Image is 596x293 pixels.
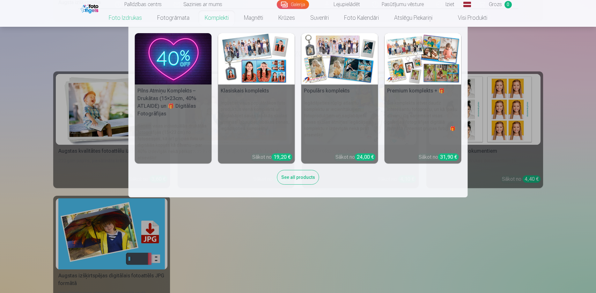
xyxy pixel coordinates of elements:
a: Foto kalendāri [336,9,386,27]
div: Sākot no [419,153,459,161]
span: 0 [504,1,512,8]
img: Klasiskais komplekts [218,33,295,84]
h6: Iegādājieties rūpīgi atlasītu komplektu ar iecienītākajiem fotoproduktiem un saglabājiet savas sk... [301,97,378,151]
h6: Iegūstiet visus populārākos foto produktus vienā komplektā un saglabājiet savas labākās skolas at... [218,97,295,151]
a: Pilns Atmiņu Komplekts – Drukātas (15×23cm, 40% ATLAIDE) un 🎁 Digitālas Fotogrāfijas Pilns Atmiņu... [135,33,212,164]
h5: Populārs komplekts [301,84,378,97]
h6: Saņem visas individuālās drukātās fotogrāfijas (15×23 cm) no fotosesijas, kā arī grupas foto un d... [135,120,212,164]
h5: Pilns Atmiņu Komplekts – Drukātas (15×23cm, 40% ATLAIDE) un 🎁 Digitālas Fotogrāfijas [135,84,212,120]
a: Magnēti [236,9,271,27]
a: Komplekti [197,9,236,27]
a: See all products [277,173,319,180]
a: Atslēgu piekariņi [386,9,440,27]
img: Populārs komplekts [301,33,378,84]
div: 24,00 € [355,153,376,161]
h6: Šis komplekts ietver daudz interesantu fotopreču, un kā īpašu dāvanu jūs saņemsiet visas galerija... [385,97,461,151]
img: Premium komplekts + 🎁 [385,33,461,84]
h5: Premium komplekts + 🎁 [385,84,461,97]
h5: Klasiskais komplekts [218,84,295,97]
div: See all products [277,170,319,185]
div: 31,90 € [438,153,459,161]
a: Visi produkti [440,9,495,27]
a: Foto izdrukas [101,9,150,27]
a: Krūzes [271,9,303,27]
img: /fa1 [81,3,100,13]
span: Grozs [489,1,502,8]
div: Sākot no [335,153,376,161]
a: Suvenīri [303,9,336,27]
a: Premium komplekts + 🎁 Premium komplekts + 🎁Šis komplekts ietver daudz interesantu fotopreču, un k... [385,33,461,164]
a: Populārs komplektsPopulārs komplektsIegādājieties rūpīgi atlasītu komplektu ar iecienītākajiem fo... [301,33,378,164]
a: Klasiskais komplektsKlasiskais komplektsIegūstiet visus populārākos foto produktus vienā komplekt... [218,33,295,164]
img: Pilns Atmiņu Komplekts – Drukātas (15×23cm, 40% ATLAIDE) un 🎁 Digitālas Fotogrāfijas [135,33,212,84]
a: Fotogrāmata [150,9,197,27]
div: Sākot no [252,153,292,161]
div: 19,20 € [272,153,292,161]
